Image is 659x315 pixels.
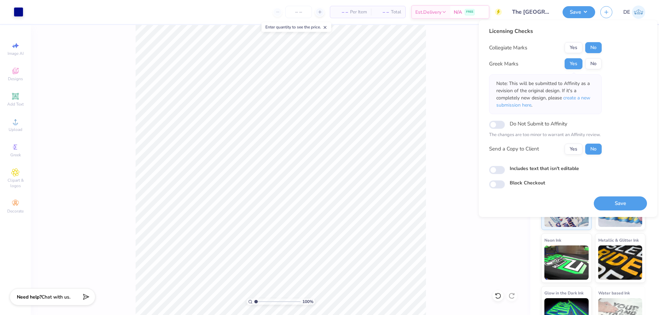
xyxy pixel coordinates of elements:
[598,245,643,280] img: Metallic & Glitter Ink
[454,9,462,16] span: N/A
[334,9,348,16] span: – –
[489,132,602,138] p: The changes are too minor to warrant an Affinity review.
[489,60,518,68] div: Greek Marks
[391,9,401,16] span: Total
[623,8,630,16] span: DE
[8,51,24,56] span: Image AI
[9,127,22,132] span: Upload
[7,208,24,214] span: Decorate
[594,196,647,210] button: Save
[598,237,639,244] span: Metallic & Glitter Ink
[285,6,312,18] input: – –
[262,22,331,32] div: Enter quantity to see the price.
[544,237,561,244] span: Neon Ink
[489,145,539,153] div: Send a Copy to Client
[507,5,557,19] input: Untitled Design
[42,294,70,300] span: Chat with us.
[598,289,630,296] span: Water based Ink
[544,289,583,296] span: Glow in the Dark Ink
[585,58,602,69] button: No
[585,42,602,53] button: No
[510,119,567,128] label: Do Not Submit to Affinity
[632,5,645,19] img: Djian Evardoni
[8,76,23,82] span: Designs
[565,144,582,155] button: Yes
[489,27,602,35] div: Licensing Checks
[565,58,582,69] button: Yes
[415,9,441,16] span: Est. Delivery
[3,178,27,189] span: Clipart & logos
[510,179,545,186] label: Block Checkout
[375,9,389,16] span: – –
[350,9,367,16] span: Per Item
[563,6,595,18] button: Save
[302,299,313,305] span: 100 %
[489,44,527,52] div: Collegiate Marks
[623,5,645,19] a: DE
[510,165,579,172] label: Includes text that isn't editable
[10,152,21,158] span: Greek
[565,42,582,53] button: Yes
[544,245,589,280] img: Neon Ink
[17,294,42,300] strong: Need help?
[585,144,602,155] button: No
[496,80,594,109] p: Note: This will be submitted to Affinity as a revision of the original design. If it's a complete...
[466,10,473,14] span: FREE
[7,101,24,107] span: Add Text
